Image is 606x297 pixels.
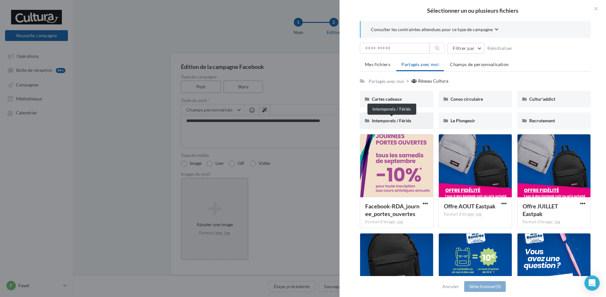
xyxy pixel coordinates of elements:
div: Format d'image: jpg [523,219,585,225]
h2: Sélectionner un ou plusieurs fichiers [350,8,596,13]
span: Cartes cadeaux [372,96,402,102]
button: Filtrer par [447,43,485,54]
span: Partagés avec moi [401,62,439,67]
div: Open Intercom Messenger [584,275,600,291]
span: Mes fichiers [365,62,390,67]
button: Sélectionner(0) [464,281,506,292]
span: Cultur'addict [529,96,555,102]
button: Réinitialiser [485,44,515,52]
span: (0) [495,284,501,289]
span: Consulter les contraintes attendues pour ce type de campagne [371,26,493,33]
span: Facebook-RDA_journee_portes_ouvertes [365,203,419,217]
button: Annuler [440,283,462,290]
span: Champs de personnalisation [450,62,509,67]
span: Offre AOUT Eastpak [444,203,496,210]
span: Intemporels / Fériés [372,118,411,123]
div: Intemporels / Fériés [367,104,416,115]
div: Partagés avec moi [369,78,404,84]
div: Format d'image: jpg [365,219,428,225]
div: Réseau Cultura [418,78,448,84]
span: Offre JUILLET Eastpak [523,203,558,217]
span: Conso circulaire [451,96,483,102]
span: Le Plongeoir [451,118,475,123]
button: Consulter les contraintes attendues pour ce type de campagne [371,26,498,34]
span: Recrutement [529,118,555,123]
div: Format d'image: jpg [444,212,507,217]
